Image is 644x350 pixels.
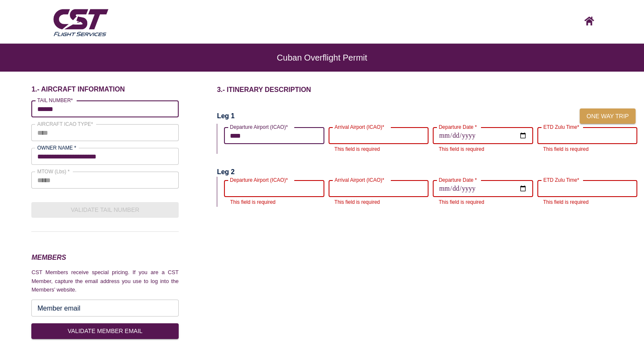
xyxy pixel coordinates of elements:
[543,198,631,207] p: This field is required
[37,97,73,104] label: TAIL NUMBER*
[543,176,579,183] label: ETD Zulu Time*
[51,6,110,39] img: CST Flight Services logo
[34,57,610,58] h6: Cuban Overflight Permit
[230,123,288,131] label: Departure Airport (ICAO)*
[543,145,631,154] p: This field is required
[31,268,178,294] p: CST Members receive special pricing. If you are a CST Member, capture the email address you use t...
[439,145,527,154] p: This field is required
[31,85,178,94] h6: 1.- AIRCRAFT INFORMATION
[31,323,178,339] button: VALIDATE MEMBER EMAIL
[230,198,318,207] p: This field is required
[439,176,477,183] label: Departure Date *
[37,120,93,128] label: AIRCRAFT ICAO TYPE*
[439,123,477,131] label: Departure Date *
[334,145,423,154] p: This field is required
[334,198,423,207] p: This field is required
[543,123,579,131] label: ETD Zulu Time*
[217,167,235,177] h2: Leg 2
[334,123,384,131] label: Arrival Airport (ICAO)*
[439,198,527,207] p: This field is required
[37,168,69,175] label: MTOW (Lbs) *
[217,111,235,121] h2: Leg 1
[31,252,178,263] h3: MEMBERS
[217,85,644,94] h1: 3.- ITINERARY DESCRIPTION
[37,144,76,151] label: OWNER NAME *
[230,176,288,183] label: Departure Airport (ICAO)*
[580,108,636,124] button: One way trip
[584,17,594,25] img: CST logo, click here to go home screen
[334,176,384,183] label: Arrival Airport (ICAO)*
